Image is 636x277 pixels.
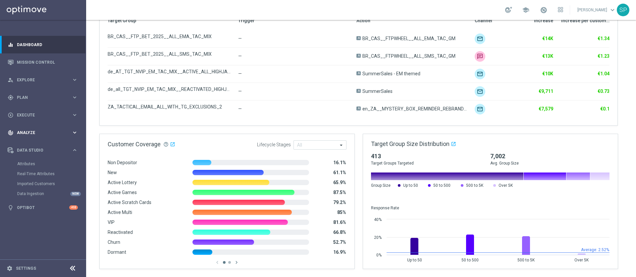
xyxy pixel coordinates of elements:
[17,159,85,169] div: Attributes
[17,36,78,53] a: Dashboard
[17,148,72,152] span: Data Studio
[7,95,78,100] button: gps_fixed Plan keyboard_arrow_right
[8,205,14,211] i: lightbulb
[7,130,78,135] button: track_changes Analyze keyboard_arrow_right
[609,6,616,14] span: keyboard_arrow_down
[8,147,72,153] div: Data Studio
[8,77,14,83] i: person_search
[16,266,36,270] a: Settings
[17,199,69,216] a: Optibot
[8,112,14,118] i: play_circle_outline
[17,53,78,71] a: Mission Control
[8,42,14,48] i: equalizer
[72,147,78,153] i: keyboard_arrow_right
[17,181,69,186] a: Imported Customers
[7,112,78,118] button: play_circle_outline Execute keyboard_arrow_right
[8,130,14,136] i: track_changes
[7,265,13,271] i: settings
[8,199,78,216] div: Optibot
[522,6,529,14] span: school
[8,95,72,101] div: Plan
[17,171,69,176] a: Real-Time Attributes
[7,77,78,83] button: person_search Explore keyboard_arrow_right
[17,113,72,117] span: Execute
[8,53,78,71] div: Mission Control
[17,161,69,167] a: Attributes
[69,205,78,210] div: +10
[7,148,78,153] button: Data Studio keyboard_arrow_right
[72,129,78,136] i: keyboard_arrow_right
[72,112,78,118] i: keyboard_arrow_right
[617,4,629,16] div: SP
[17,179,85,189] div: Imported Customers
[17,189,85,199] div: Data Ingestion
[17,191,69,196] a: Data Ingestion
[8,95,14,101] i: gps_fixed
[8,112,72,118] div: Execute
[72,77,78,83] i: keyboard_arrow_right
[577,5,617,15] a: [PERSON_NAME]keyboard_arrow_down
[72,94,78,101] i: keyboard_arrow_right
[17,131,72,135] span: Analyze
[70,192,81,196] div: NEW
[17,96,72,100] span: Plan
[8,130,72,136] div: Analyze
[7,60,78,65] button: Mission Control
[7,205,78,210] button: lightbulb Optibot +10
[17,169,85,179] div: Real-Time Attributes
[8,36,78,53] div: Dashboard
[7,42,78,47] button: equalizer Dashboard
[17,78,72,82] span: Explore
[8,77,72,83] div: Explore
